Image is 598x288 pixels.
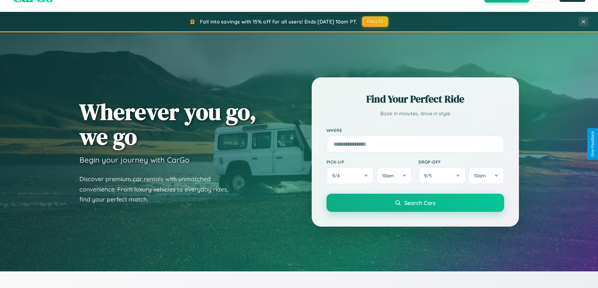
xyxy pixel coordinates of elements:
button: 10am [376,167,412,184]
p: Book in minutes, drive in style [326,109,504,118]
span: Fall into savings with 15% off for all users! Ends [DATE] 10am PT. [200,18,357,25]
span: 10am [382,173,394,179]
span: 9 / 4 [332,173,343,179]
div: Give Feedback [590,131,595,157]
button: 10am [468,167,504,184]
h2: Find Your Perfect Ride [326,92,504,106]
button: 9/5 [418,167,466,184]
span: 9 / 5 [424,173,435,179]
label: Pick-up [326,159,412,165]
button: Search Cars [326,194,504,212]
h3: Begin your journey with CarGo [79,155,190,165]
span: 10am [474,173,486,179]
h1: Wherever you go, we go [79,99,256,149]
span: Search Cars [404,199,435,206]
label: Drop-off [418,159,504,165]
button: 9/4 [326,167,374,184]
button: FALL15 [362,16,388,27]
label: Where [326,128,504,133]
p: Discover premium car rentals with unmatched convenience. From luxury vehicles to everyday rides, ... [79,174,236,205]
